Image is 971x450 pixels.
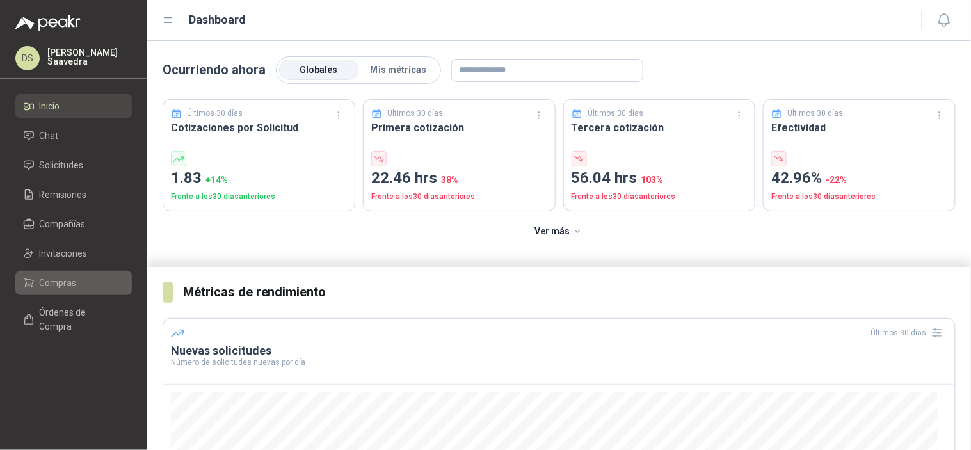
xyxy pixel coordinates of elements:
[40,158,84,172] span: Solicitudes
[40,129,59,143] span: Chat
[300,65,338,75] span: Globales
[188,108,243,120] p: Últimos 30 días
[15,94,132,118] a: Inicio
[15,241,132,266] a: Invitaciones
[771,191,947,203] p: Frente a los 30 días anteriores
[171,191,347,203] p: Frente a los 30 días anteriores
[40,188,87,202] span: Remisiones
[588,108,643,120] p: Últimos 30 días
[572,191,748,203] p: Frente a los 30 días anteriores
[171,120,347,136] h3: Cotizaciones por Solicitud
[47,48,132,66] p: [PERSON_NAME] Saavedra
[15,300,132,339] a: Órdenes de Compra
[371,191,547,203] p: Frente a los 30 días anteriores
[371,166,547,191] p: 22.46 hrs
[826,175,847,185] span: -22 %
[15,153,132,177] a: Solicitudes
[171,343,947,358] h3: Nuevas solicitudes
[15,212,132,236] a: Compañías
[371,120,547,136] h3: Primera cotización
[370,65,426,75] span: Mis métricas
[40,276,77,290] span: Compras
[788,108,844,120] p: Últimos 30 días
[387,108,443,120] p: Últimos 30 días
[15,15,81,31] img: Logo peakr
[183,282,956,302] h3: Métricas de rendimiento
[572,166,748,191] p: 56.04 hrs
[15,182,132,207] a: Remisiones
[572,120,748,136] h3: Tercera cotización
[441,175,458,185] span: 38 %
[40,246,88,261] span: Invitaciones
[15,124,132,148] a: Chat
[641,175,664,185] span: 103 %
[771,166,947,191] p: 42.96%
[205,175,228,185] span: + 14 %
[40,217,86,231] span: Compañías
[871,323,947,343] div: Últimos 30 días
[40,99,60,113] span: Inicio
[189,11,246,29] h1: Dashboard
[15,46,40,70] div: DS
[163,60,266,80] p: Ocurriendo ahora
[771,120,947,136] h3: Efectividad
[171,358,947,366] p: Número de solicitudes nuevas por día
[15,271,132,295] a: Compras
[40,305,120,333] span: Órdenes de Compra
[527,219,591,245] button: Ver más
[171,166,347,191] p: 1.83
